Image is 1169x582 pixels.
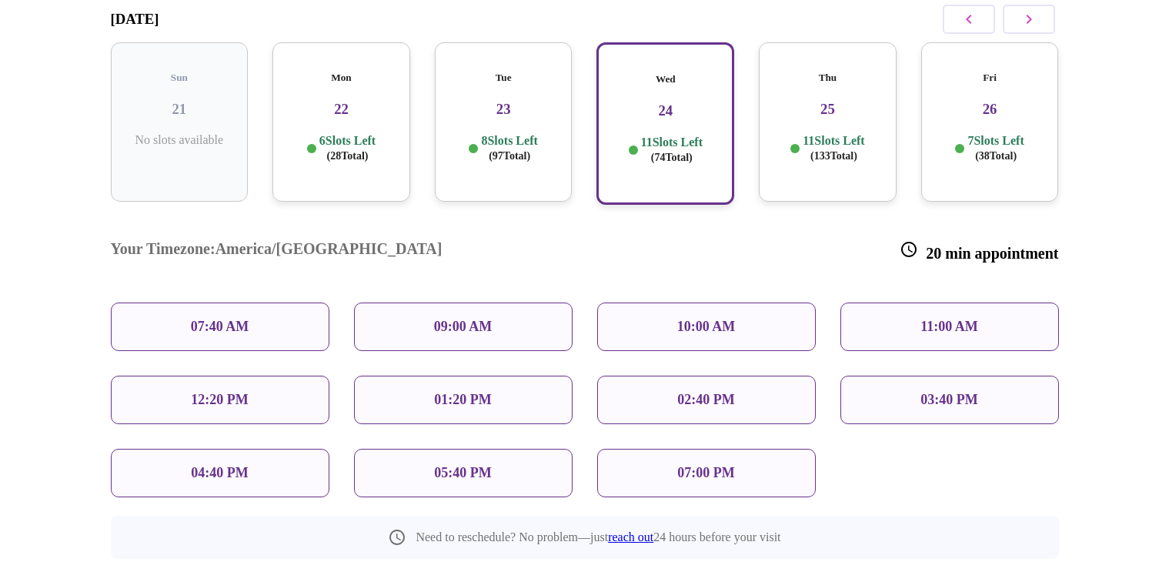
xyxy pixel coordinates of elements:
h3: 24 [610,102,720,119]
p: 02:40 PM [677,392,734,408]
p: 10:00 AM [677,319,736,335]
p: 8 Slots Left [481,133,537,163]
h5: Fri [934,72,1047,84]
h3: 20 min appointment [900,240,1058,263]
p: 01:20 PM [434,392,491,408]
p: 6 Slots Left [319,133,376,163]
p: 04:40 PM [191,465,248,481]
p: 07:00 PM [677,465,734,481]
h3: 25 [771,101,884,118]
p: 11:00 AM [920,319,978,335]
h5: Mon [285,72,398,84]
p: 11 Slots Left [641,135,703,165]
p: 05:40 PM [434,465,491,481]
h3: 21 [123,101,236,118]
span: ( 38 Total) [975,150,1017,162]
h3: [DATE] [111,11,159,28]
span: ( 28 Total) [327,150,369,162]
h5: Thu [771,72,884,84]
h3: 23 [447,101,560,118]
a: reach out [608,530,653,544]
p: 11 Slots Left [803,133,864,163]
h3: 26 [934,101,1047,118]
span: ( 74 Total) [651,152,693,163]
h3: 22 [285,101,398,118]
p: 7 Slots Left [967,133,1024,163]
span: ( 133 Total) [810,150,857,162]
h3: Your Timezone: America/[GEOGRAPHIC_DATA] [111,240,443,263]
h5: Wed [610,73,720,85]
p: No slots available [123,133,236,147]
p: Need to reschedule? No problem—just 24 hours before your visit [416,530,780,544]
h5: Sun [123,72,236,84]
p: 09:00 AM [434,319,493,335]
h5: Tue [447,72,560,84]
span: ( 97 Total) [489,150,530,162]
p: 07:40 AM [191,319,249,335]
p: 12:20 PM [191,392,248,408]
p: 03:40 PM [920,392,977,408]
